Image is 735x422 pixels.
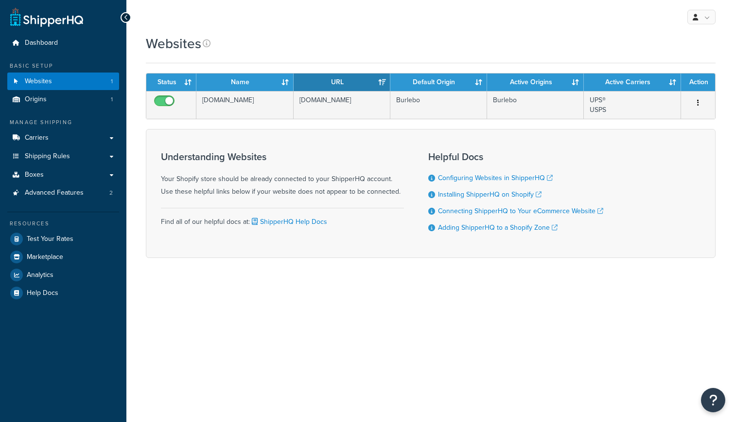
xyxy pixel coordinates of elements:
span: Carriers [25,134,49,142]
h1: Websites [146,34,201,53]
td: UPS® USPS [584,91,681,119]
a: ShipperHQ Home [10,7,83,27]
div: Manage Shipping [7,118,119,127]
span: 1 [111,95,113,104]
a: Origins 1 [7,91,119,109]
a: Marketplace [7,248,119,266]
a: Carriers [7,129,119,147]
span: Shipping Rules [25,152,70,161]
th: Status: activate to sort column ascending [146,73,196,91]
th: Active Origins: activate to sort column ascending [487,73,584,91]
th: Default Origin: activate to sort column ascending [390,73,487,91]
div: Find all of our helpful docs at: [161,208,404,228]
a: Dashboard [7,34,119,52]
a: Help Docs [7,284,119,302]
span: Test Your Rates [27,235,73,243]
th: Action [681,73,715,91]
span: Help Docs [27,289,58,297]
td: Burlebo [487,91,584,119]
td: [DOMAIN_NAME] [294,91,390,119]
a: Shipping Rules [7,147,119,165]
li: Origins [7,91,119,109]
a: Analytics [7,266,119,284]
span: Boxes [25,171,44,179]
span: Websites [25,77,52,86]
span: 2 [109,189,113,197]
a: ShipperHQ Help Docs [250,217,327,227]
a: Adding ShipperHQ to a Shopify Zone [438,222,558,233]
th: Active Carriers: activate to sort column ascending [584,73,681,91]
td: Burlebo [390,91,487,119]
a: Boxes [7,166,119,184]
span: Origins [25,95,47,104]
span: Advanced Features [25,189,84,197]
a: Websites 1 [7,73,119,91]
a: Connecting ShipperHQ to Your eCommerce Website [438,206,603,216]
td: [DOMAIN_NAME] [196,91,293,119]
a: Test Your Rates [7,230,119,248]
div: Resources [7,220,119,228]
span: Marketplace [27,253,63,261]
span: Analytics [27,271,53,279]
th: Name: activate to sort column ascending [196,73,293,91]
li: Websites [7,73,119,91]
div: Basic Setup [7,62,119,70]
h3: Understanding Websites [161,151,404,162]
a: Configuring Websites in ShipperHQ [438,173,553,183]
span: Dashboard [25,39,58,47]
div: Your Shopify store should be already connected to your ShipperHQ account. Use these helpful links... [161,151,404,198]
button: Open Resource Center [701,388,725,412]
a: Installing ShipperHQ on Shopify [438,189,542,200]
th: URL: activate to sort column ascending [294,73,390,91]
a: Advanced Features 2 [7,184,119,202]
h3: Helpful Docs [428,151,603,162]
span: 1 [111,77,113,86]
li: Advanced Features [7,184,119,202]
